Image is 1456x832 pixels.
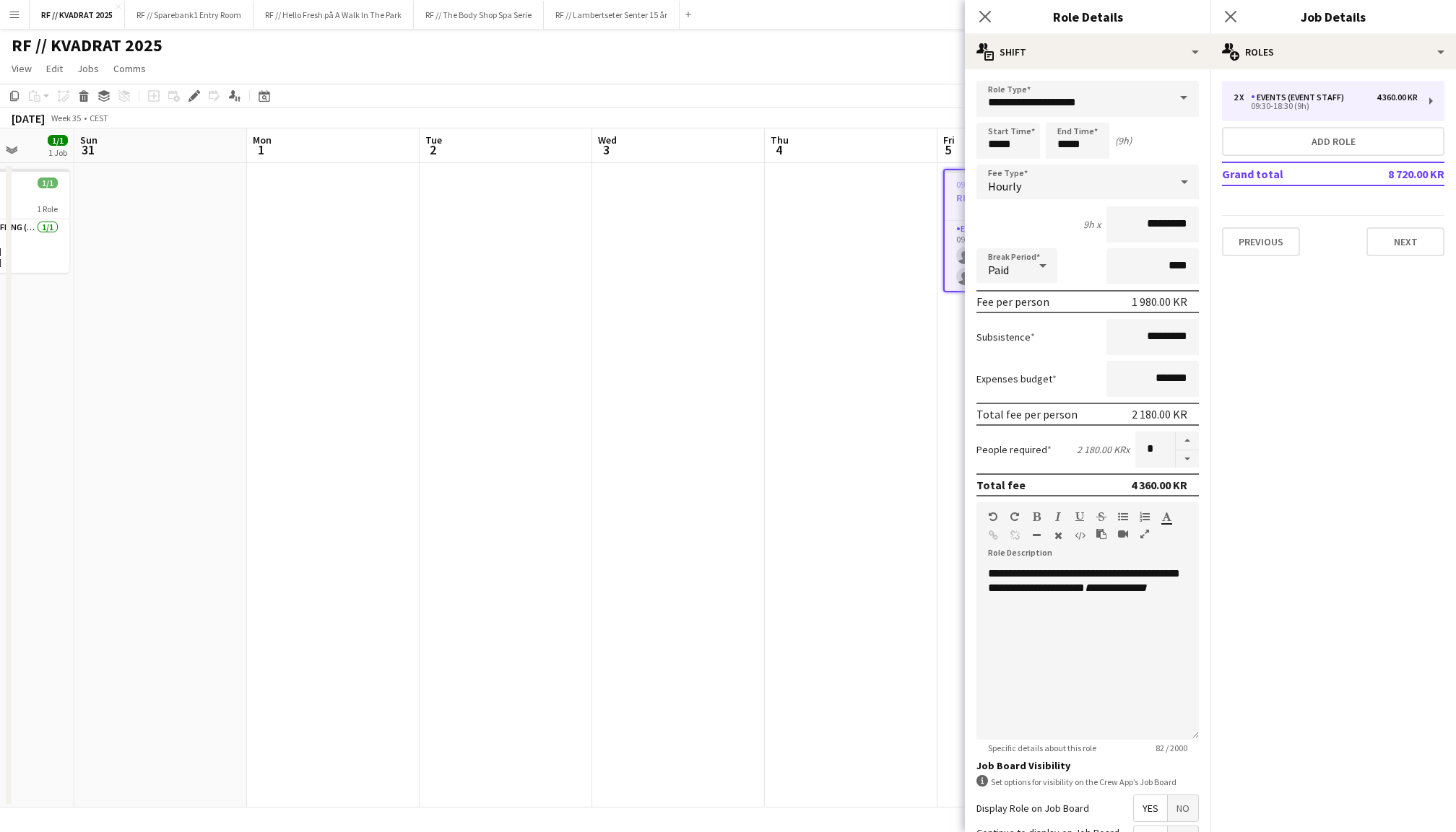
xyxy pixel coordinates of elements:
[414,1,544,29] button: RF // The Body Shop Spa Serie
[1115,134,1132,147] div: (9h)
[1118,511,1128,522] button: Unordered List
[48,135,68,146] span: 1/1
[1053,530,1063,541] button: Clear Formatting
[965,7,1210,26] h3: Role Details
[80,133,97,146] span: Sun
[6,59,38,78] a: View
[768,141,789,158] span: 4
[1161,511,1171,522] button: Text Color
[12,111,45,126] div: [DATE]
[941,141,955,158] span: 5
[988,179,1021,193] span: Hourly
[251,141,272,158] span: 1
[1131,478,1187,492] div: 4 360.00 KR
[988,511,998,522] button: Undo
[423,141,442,158] span: 2
[77,62,99,75] span: Jobs
[90,113,108,123] div: CEST
[976,743,1108,753] span: Specific details about this role
[1134,795,1167,821] span: Yes
[598,133,617,146] span: Wed
[1222,162,1353,185] td: Grand total
[771,133,789,146] span: Thu
[1353,162,1444,185] td: 8 720.00 KR
[1222,227,1300,256] button: Previous
[1075,511,1085,522] button: Underline
[1132,294,1187,309] div: 1 980.00 KR
[943,169,1105,292] app-job-card: 09:30-18:30 (9h)0/2RF // Kvadrat lykkehjul vakt1 RoleEvents (Event Staff)0/209:30-18:30 (9h)
[976,802,1089,815] label: Display Role on Job Board
[12,35,162,56] h1: RF // KVADRAT 2025
[1176,432,1199,450] button: Increase
[976,372,1057,385] label: Expenses budget
[976,775,1199,789] div: Set options for visibility on the Crew App’s Job Board
[78,141,97,158] span: 31
[30,1,125,29] button: RF // KVADRAT 2025
[1031,511,1041,522] button: Bold
[1210,35,1456,69] div: Roles
[1031,530,1041,541] button: Horizontal Line
[253,133,272,146] span: Mon
[1377,92,1418,102] div: 4 360.00 KR
[1132,407,1187,421] div: 2 180.00 KR
[1140,511,1150,522] button: Ordered List
[976,759,1199,772] h3: Job Board Visibility
[425,133,442,146] span: Tue
[1010,511,1020,522] button: Redo
[596,141,617,158] span: 3
[945,191,1104,204] h3: RF // Kvadrat lykkehjul vakt
[1210,7,1456,26] h3: Job Details
[976,294,1049,309] div: Fee per person
[38,178,58,188] span: 1/1
[1168,795,1198,821] span: No
[12,62,32,75] span: View
[1096,511,1106,522] button: Strikethrough
[988,263,1009,277] span: Paid
[1083,218,1101,231] div: 9h x
[1366,227,1444,256] button: Next
[1075,530,1085,541] button: HTML Code
[1144,743,1199,753] span: 82 / 2000
[1096,528,1106,540] button: Paste as plain text
[1234,92,1251,102] div: 2 x
[1176,450,1199,468] button: Decrease
[945,221,1104,291] app-card-role: Events (Event Staff)0/209:30-18:30 (9h)
[1140,528,1150,540] button: Fullscreen
[108,59,152,78] a: Comms
[71,59,105,78] a: Jobs
[1251,92,1350,102] div: Events (Event Staff)
[965,35,1210,69] div: Shift
[1118,528,1128,540] button: Insert video
[48,147,67,158] div: 1 Job
[976,407,1078,421] div: Total fee per person
[976,478,1026,492] div: Total fee
[544,1,680,29] button: RF // Lambertseter Senter 15 år
[253,1,414,29] button: RF // Hello Fresh på A Walk In The Park
[943,133,955,146] span: Fri
[40,59,69,78] a: Edit
[1234,102,1418,110] div: 09:30-18:30 (9h)
[37,203,58,214] span: 1 Role
[48,113,84,123] span: Week 35
[113,62,146,75] span: Comms
[956,179,1015,190] span: 09:30-18:30 (9h)
[46,62,63,75] span: Edit
[1053,511,1063,522] button: Italic
[125,1,253,29] button: RF // Sparebank1 Entry Room
[1222,127,1444,156] button: Add role
[1077,443,1130,456] div: 2 180.00 KR x
[976,330,1035,343] label: Subsistence
[976,443,1052,456] label: People required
